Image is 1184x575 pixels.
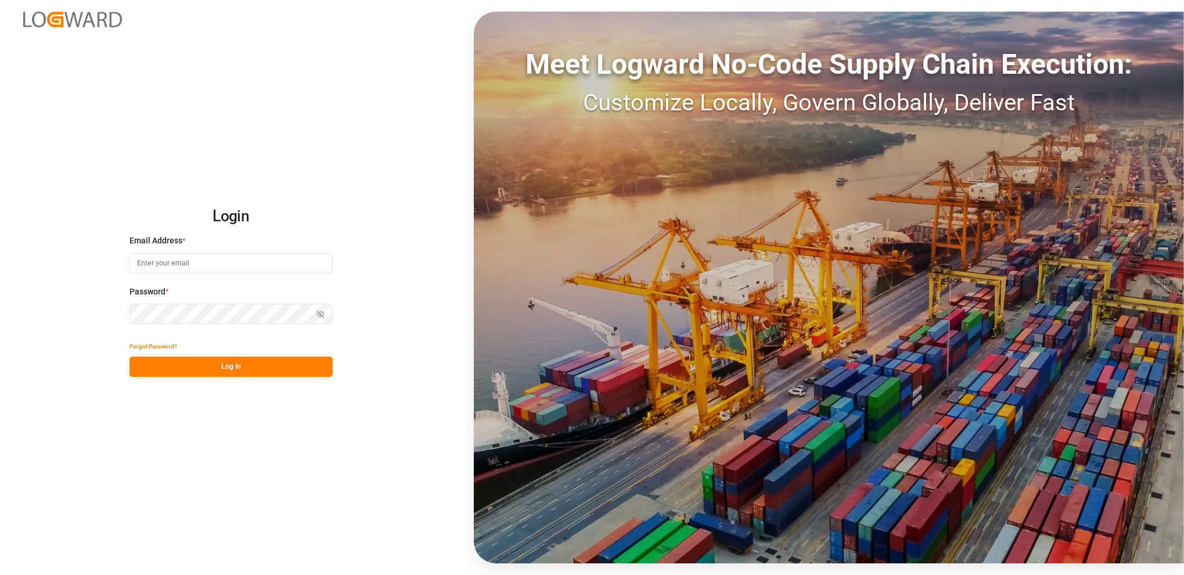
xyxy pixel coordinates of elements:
[474,85,1184,120] div: Customize Locally, Govern Globally, Deliver Fast
[23,12,122,27] img: Logward_new_orange.png
[129,253,333,274] input: Enter your email
[129,336,177,357] button: Forgot Password?
[129,286,165,298] span: Password
[474,44,1184,85] div: Meet Logward No-Code Supply Chain Execution:
[129,357,333,377] button: Log In
[129,198,333,235] h2: Login
[129,235,182,247] span: Email Address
